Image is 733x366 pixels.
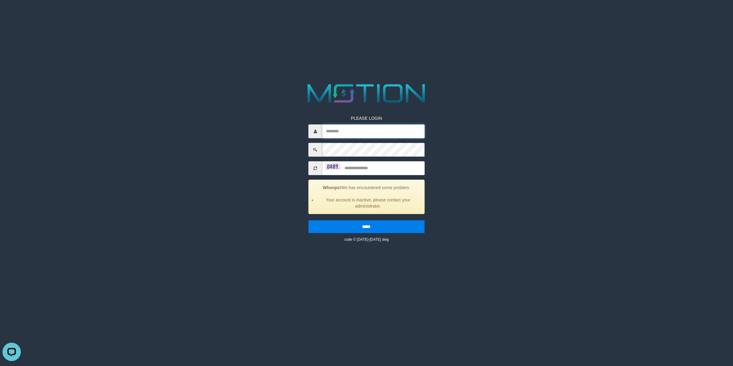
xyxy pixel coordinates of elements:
strong: Whoops! [323,185,341,190]
div: We has encountered some problem. [309,180,424,214]
img: captcha [325,163,341,169]
p: PLEASE LOGIN [309,115,424,122]
li: Your account is inactive, please contact your administrator. [317,197,420,209]
button: Open LiveChat chat widget [2,2,21,21]
img: MOTION_logo.png [302,81,431,106]
small: code © [DATE]-[DATE] dwg [344,238,389,242]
